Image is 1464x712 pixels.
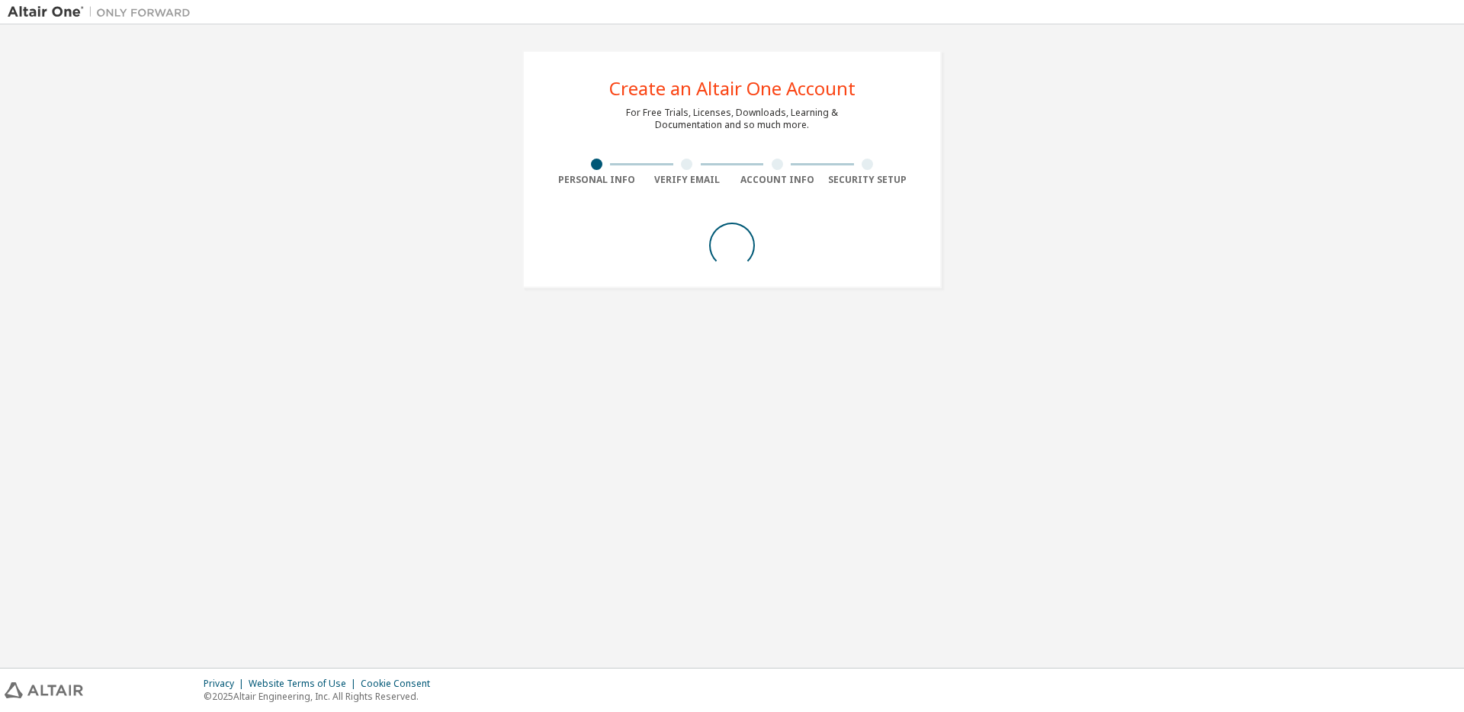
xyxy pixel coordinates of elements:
[204,690,439,703] p: © 2025 Altair Engineering, Inc. All Rights Reserved.
[626,107,838,131] div: For Free Trials, Licenses, Downloads, Learning & Documentation and so much more.
[204,678,249,690] div: Privacy
[823,174,913,186] div: Security Setup
[551,174,642,186] div: Personal Info
[642,174,733,186] div: Verify Email
[8,5,198,20] img: Altair One
[609,79,856,98] div: Create an Altair One Account
[732,174,823,186] div: Account Info
[249,678,361,690] div: Website Terms of Use
[361,678,439,690] div: Cookie Consent
[5,682,83,698] img: altair_logo.svg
